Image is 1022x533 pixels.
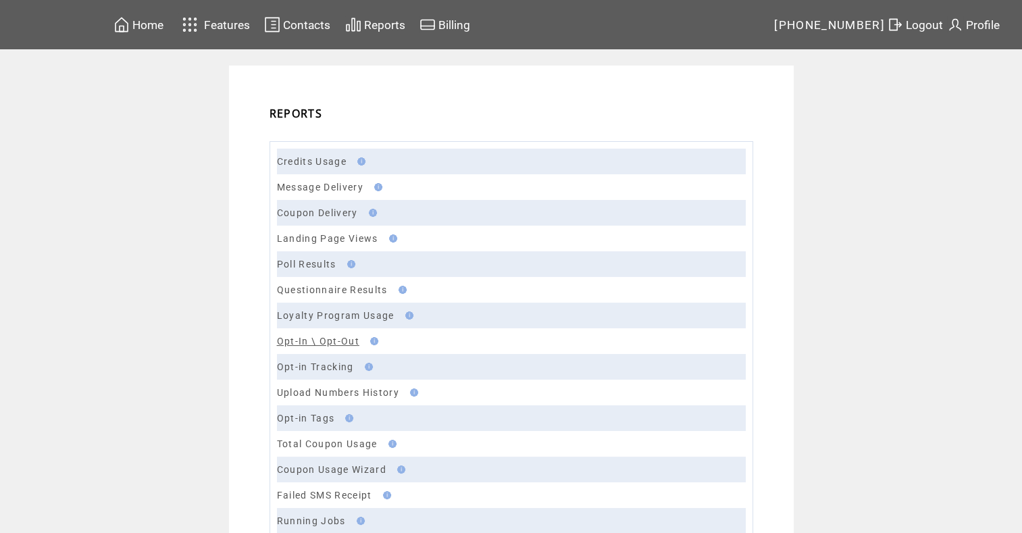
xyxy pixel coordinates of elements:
[394,286,407,294] img: help.gif
[406,388,418,397] img: help.gif
[277,438,378,449] a: Total Coupon Usage
[176,11,253,38] a: Features
[277,387,399,398] a: Upload Numbers History
[277,490,372,501] a: Failed SMS Receipt
[365,209,377,217] img: help.gif
[417,14,472,35] a: Billing
[385,234,397,243] img: help.gif
[343,260,355,268] img: help.gif
[353,517,365,525] img: help.gif
[277,464,386,475] a: Coupon Usage Wizard
[132,18,163,32] span: Home
[966,18,1000,32] span: Profile
[262,14,332,35] a: Contacts
[384,440,397,448] img: help.gif
[343,14,407,35] a: Reports
[438,18,470,32] span: Billing
[401,311,413,320] img: help.gif
[341,414,353,422] img: help.gif
[370,183,382,191] img: help.gif
[277,515,346,526] a: Running Jobs
[885,14,945,35] a: Logout
[393,465,405,474] img: help.gif
[277,310,394,321] a: Loyalty Program Usage
[887,16,903,33] img: exit.svg
[353,157,365,166] img: help.gif
[379,491,391,499] img: help.gif
[277,361,354,372] a: Opt-in Tracking
[364,18,405,32] span: Reports
[111,14,165,35] a: Home
[345,16,361,33] img: chart.svg
[264,16,280,33] img: contacts.svg
[366,337,378,345] img: help.gif
[204,18,250,32] span: Features
[277,259,336,270] a: Poll Results
[945,14,1002,35] a: Profile
[277,284,388,295] a: Questionnaire Results
[277,336,359,347] a: Opt-In \ Opt-Out
[774,18,885,32] span: [PHONE_NUMBER]
[906,18,943,32] span: Logout
[277,233,378,244] a: Landing Page Views
[419,16,436,33] img: creidtcard.svg
[270,106,322,121] span: REPORTS
[947,16,963,33] img: profile.svg
[277,413,335,424] a: Opt-in Tags
[178,14,202,36] img: features.svg
[277,156,347,167] a: Credits Usage
[361,363,373,371] img: help.gif
[277,182,363,193] a: Message Delivery
[277,207,358,218] a: Coupon Delivery
[283,18,330,32] span: Contacts
[113,16,130,33] img: home.svg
